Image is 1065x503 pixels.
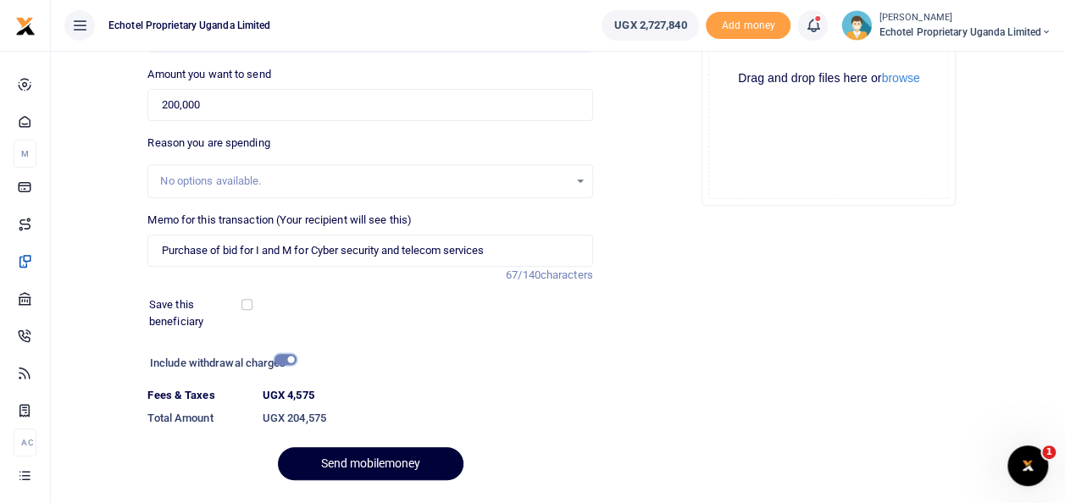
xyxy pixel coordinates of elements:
[149,296,244,329] label: Save this beneficiary
[614,17,686,34] span: UGX 2,727,840
[841,10,872,41] img: profile-user
[541,268,593,281] span: characters
[595,10,706,41] li: Wallet ballance
[841,10,1051,41] a: profile-user [PERSON_NAME] Echotel Proprietary Uganda Limited
[147,212,412,229] label: Memo for this transaction (Your recipient will see this)
[706,12,790,40] li: Toup your wallet
[160,173,568,190] div: No options available.
[14,428,36,456] li: Ac
[147,66,270,83] label: Amount you want to send
[1042,445,1056,459] span: 1
[15,19,36,31] a: logo-small logo-large logo-large
[879,25,1051,40] span: Echotel Proprietary Uganda Limited
[14,140,36,168] li: M
[278,447,463,480] button: Send mobilemoney
[150,357,289,370] h6: Include withdrawal charges
[263,412,593,425] h6: UGX 204,575
[141,387,255,404] dt: Fees & Taxes
[1007,445,1048,486] iframe: Intercom live chat
[602,10,699,41] a: UGX 2,727,840
[147,135,269,152] label: Reason you are spending
[881,72,919,84] button: browse
[147,412,248,425] h6: Total Amount
[102,18,277,33] span: Echotel Proprietary Uganda Limited
[147,89,592,121] input: UGX
[709,70,948,86] div: Drag and drop files here or
[147,235,592,267] input: Enter extra information
[506,268,541,281] span: 67/140
[15,16,36,36] img: logo-small
[879,11,1051,25] small: [PERSON_NAME]
[706,18,790,30] a: Add money
[263,387,314,404] label: UGX 4,575
[706,12,790,40] span: Add money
